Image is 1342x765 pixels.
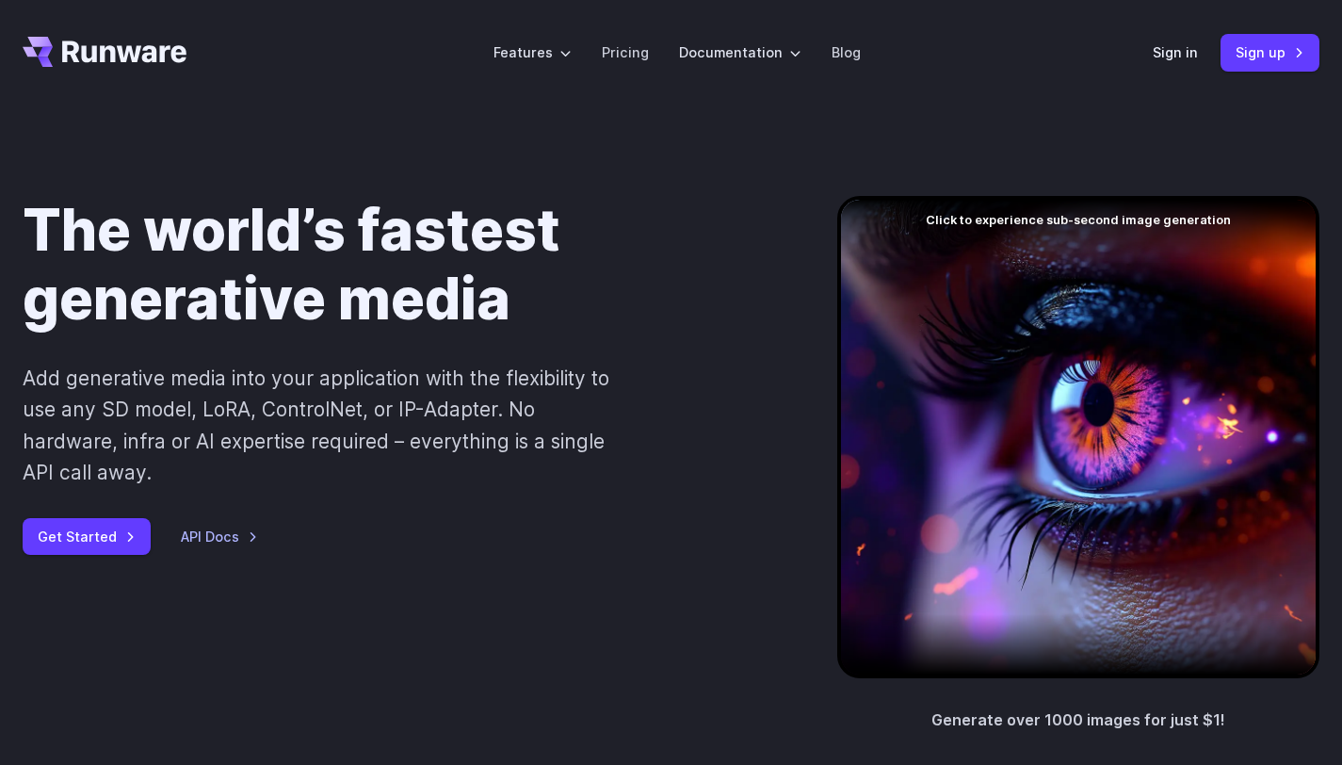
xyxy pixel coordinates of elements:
[1153,41,1198,63] a: Sign in
[931,708,1225,733] p: Generate over 1000 images for just $1!
[181,526,258,547] a: API Docs
[679,41,801,63] label: Documentation
[1221,34,1319,71] a: Sign up
[23,518,151,555] a: Get Started
[23,37,186,67] a: Go to /
[23,196,777,333] h1: The world’s fastest generative media
[23,363,626,488] p: Add generative media into your application with the flexibility to use any SD model, LoRA, Contro...
[493,41,572,63] label: Features
[602,41,649,63] a: Pricing
[832,41,861,63] a: Blog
